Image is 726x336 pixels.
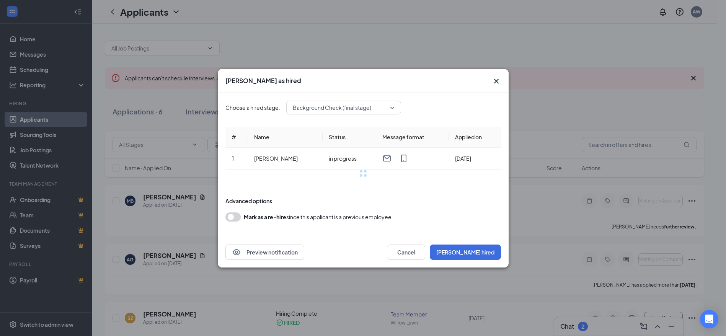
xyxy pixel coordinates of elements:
div: Advanced options [225,197,501,205]
span: Background Check (final stage) [293,102,371,113]
b: Mark as a re-hire [244,214,286,220]
span: Choose a hired stage: [225,103,280,112]
th: Applied on [449,127,501,148]
h3: [PERSON_NAME] as hired [225,77,301,85]
td: [DATE] [449,148,501,170]
svg: MobileSms [399,154,408,163]
td: in progress [322,148,376,170]
th: Name [248,127,322,148]
span: 1 [232,155,235,161]
svg: Cross [492,77,501,86]
button: [PERSON_NAME] hired [430,245,501,260]
button: Close [492,77,501,86]
th: Message format [376,127,449,148]
th: # [225,127,248,148]
svg: Email [382,154,392,163]
button: EyePreview notification [225,245,304,260]
button: Cancel [387,245,425,260]
div: Open Intercom Messenger [700,310,718,328]
svg: Eye [232,248,241,257]
th: Status [322,127,376,148]
div: since this applicant is a previous employee. [244,212,393,222]
span: [PERSON_NAME] [254,155,297,162]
